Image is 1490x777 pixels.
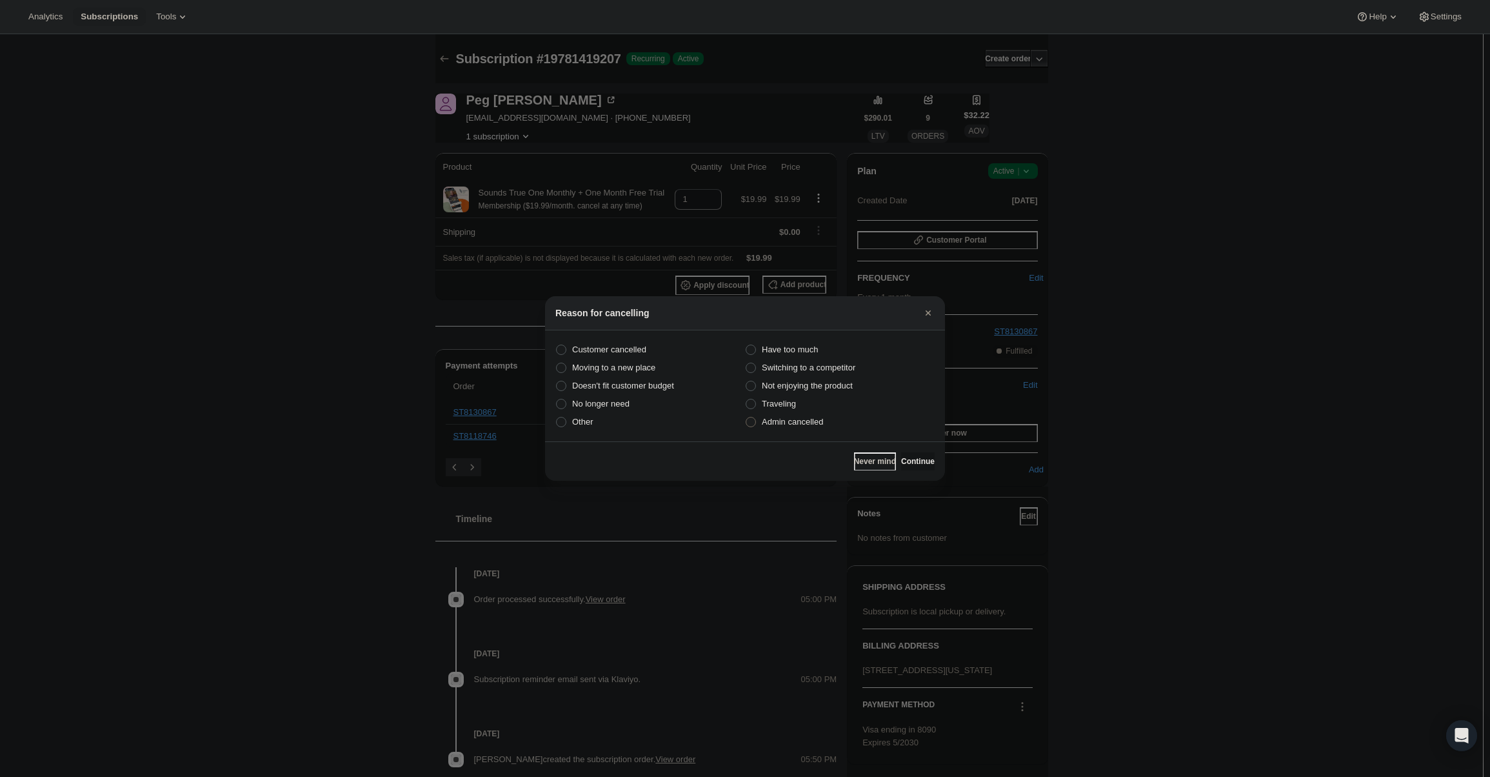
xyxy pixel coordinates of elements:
span: Tools [156,12,176,22]
button: Help [1348,8,1407,26]
span: Customer cancelled [572,345,646,354]
span: No longer need [572,399,630,409]
span: Never mind [854,456,896,467]
span: Subscriptions [81,12,138,22]
span: Have too much [762,345,818,354]
span: Admin cancelled [762,417,823,427]
span: Moving to a new place [572,363,655,372]
span: Analytics [28,12,63,22]
span: Switching to a competitor [762,363,855,372]
span: Not enjoying the product [762,381,853,390]
button: Subscriptions [73,8,146,26]
span: Settings [1431,12,1462,22]
h2: Reason for cancelling [555,307,649,319]
button: Close [919,304,937,322]
button: Analytics [21,8,70,26]
button: Settings [1410,8,1469,26]
span: Traveling [762,399,796,409]
button: Never mind [854,452,896,470]
span: Help [1369,12,1386,22]
span: Doesn't fit customer budget [572,381,674,390]
div: Open Intercom Messenger [1446,720,1477,751]
span: Other [572,417,593,427]
button: Tools [148,8,197,26]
